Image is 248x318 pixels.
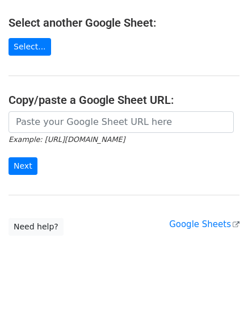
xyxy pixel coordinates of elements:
[9,38,51,56] a: Select...
[9,218,64,236] a: Need help?
[9,135,125,144] small: Example: [URL][DOMAIN_NAME]
[9,111,234,133] input: Paste your Google Sheet URL here
[9,93,239,107] h4: Copy/paste a Google Sheet URL:
[9,16,239,30] h4: Select another Google Sheet:
[191,263,248,318] iframe: Chat Widget
[191,263,248,318] div: Widget de chat
[9,157,37,175] input: Next
[169,219,239,229] a: Google Sheets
